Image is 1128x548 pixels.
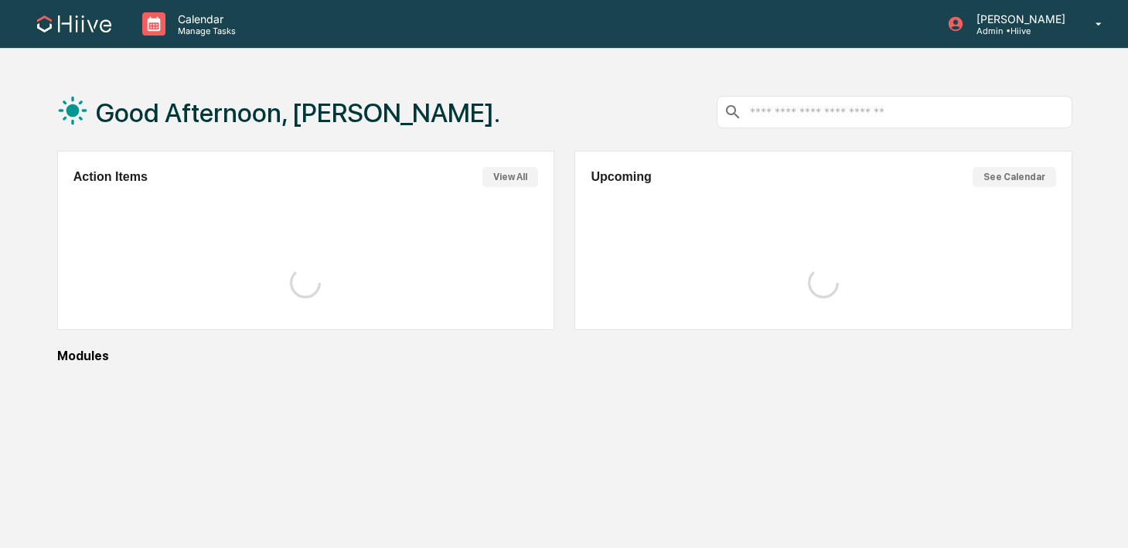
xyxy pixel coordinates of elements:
h2: Action Items [73,170,148,184]
h2: Upcoming [591,170,651,184]
button: View All [482,167,538,187]
button: See Calendar [973,167,1056,187]
p: Calendar [165,12,244,26]
img: logo [37,15,111,32]
p: Manage Tasks [165,26,244,36]
p: Admin • Hiive [964,26,1073,36]
p: [PERSON_NAME] [964,12,1073,26]
div: Modules [57,349,1072,363]
h1: Good Afternoon, [PERSON_NAME]. [96,97,500,128]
